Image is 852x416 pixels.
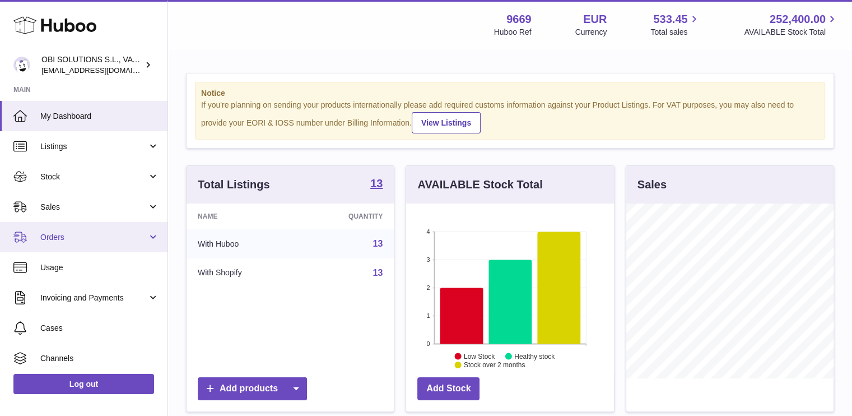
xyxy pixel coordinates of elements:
span: Listings [40,141,147,152]
h3: Sales [637,177,667,192]
text: 3 [427,256,430,263]
span: Cases [40,323,159,334]
h3: Total Listings [198,177,270,192]
a: View Listings [412,112,481,133]
a: Add products [198,377,307,400]
text: Stock over 2 months [464,361,525,369]
h3: AVAILABLE Stock Total [417,177,542,192]
text: 0 [427,340,430,347]
a: 13 [373,268,383,278]
div: OBI SOLUTIONS S.L., VAT: B70911078 [41,54,142,76]
a: 252,400.00 AVAILABLE Stock Total [744,12,839,38]
text: Low Stock [464,352,495,360]
div: Currency [575,27,607,38]
span: Sales [40,202,147,212]
strong: 13 [370,178,383,189]
text: 1 [427,312,430,319]
span: AVAILABLE Stock Total [744,27,839,38]
span: Usage [40,262,159,273]
strong: Notice [201,88,819,99]
th: Name [187,204,299,229]
img: hello@myobistore.com [13,57,30,73]
a: Add Stock [417,377,479,400]
span: Orders [40,232,147,243]
span: 533.45 [653,12,687,27]
text: 2 [427,284,430,291]
text: 4 [427,228,430,235]
a: 13 [373,239,383,248]
span: Total sales [650,27,700,38]
div: If you're planning on sending your products internationally please add required customs informati... [201,100,819,133]
span: [EMAIL_ADDRESS][DOMAIN_NAME] [41,66,165,75]
td: With Huboo [187,229,299,258]
span: Invoicing and Payments [40,293,147,303]
td: With Shopify [187,258,299,288]
span: Stock [40,172,147,182]
strong: EUR [583,12,607,27]
strong: 9669 [506,12,532,27]
th: Quantity [299,204,394,229]
div: Huboo Ref [494,27,532,38]
span: 252,400.00 [770,12,826,27]
a: Log out [13,374,154,394]
a: 13 [370,178,383,191]
span: My Dashboard [40,111,159,122]
a: 533.45 Total sales [650,12,700,38]
text: Healthy stock [514,352,555,360]
span: Channels [40,353,159,364]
